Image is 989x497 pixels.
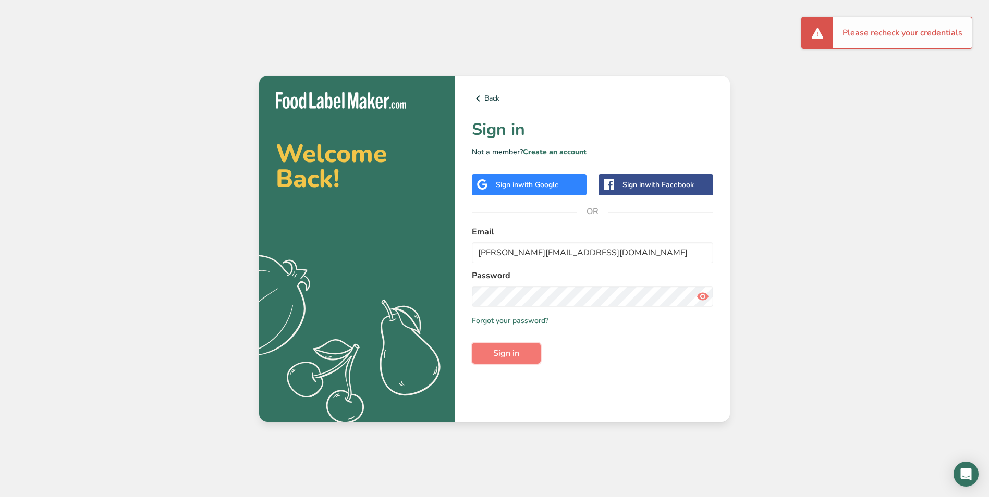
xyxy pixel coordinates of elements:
[472,315,548,326] a: Forgot your password?
[472,117,713,142] h1: Sign in
[472,146,713,157] p: Not a member?
[833,17,972,48] div: Please recheck your credentials
[523,147,587,157] a: Create an account
[493,347,519,359] span: Sign in
[472,269,713,282] label: Password
[472,226,713,238] label: Email
[496,179,559,190] div: Sign in
[622,179,694,190] div: Sign in
[276,141,438,191] h2: Welcome Back!
[645,180,694,190] span: with Facebook
[276,92,406,109] img: Food Label Maker
[472,242,713,263] input: Enter Your Email
[472,92,713,105] a: Back
[954,462,979,487] div: Open Intercom Messenger
[472,343,541,364] button: Sign in
[577,196,608,227] span: OR
[518,180,559,190] span: with Google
